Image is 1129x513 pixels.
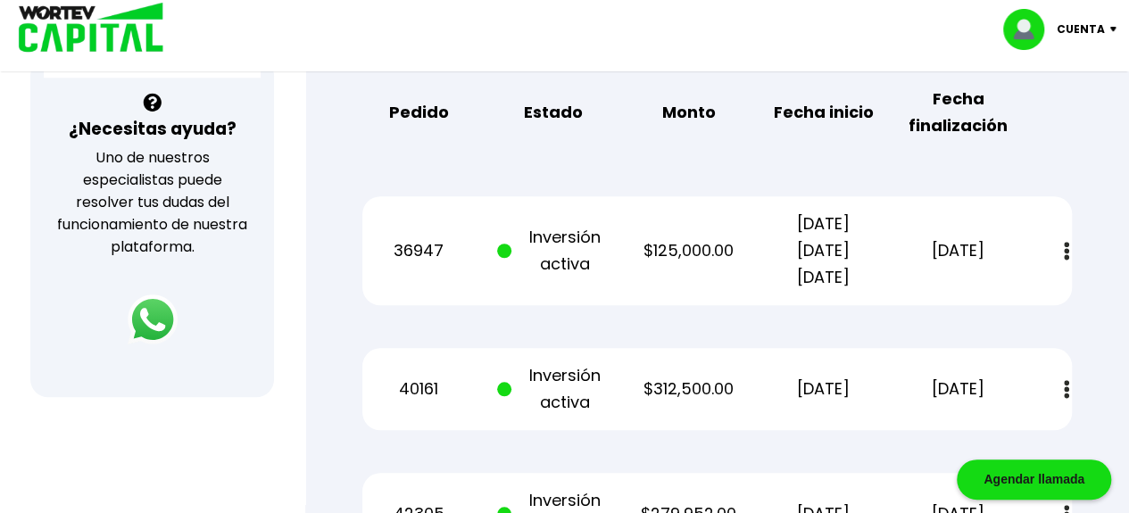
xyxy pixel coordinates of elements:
p: [DATE] [901,237,1015,264]
p: $125,000.00 [632,237,745,264]
p: 36947 [362,237,476,264]
p: [DATE] [DATE] [DATE] [767,211,880,291]
p: Uno de nuestros especialistas puede resolver tus dudas del funcionamiento de nuestra plataforma. [54,146,251,258]
b: Fecha finalización [901,86,1015,139]
p: Cuenta [1057,16,1105,43]
p: [DATE] [767,376,880,402]
b: Estado [524,99,583,126]
p: $312,500.00 [632,376,745,402]
p: [DATE] [901,376,1015,402]
div: Agendar llamada [957,459,1111,500]
b: Pedido [389,99,449,126]
p: Inversión activa [497,224,610,277]
img: icon-down [1105,27,1129,32]
b: Monto [661,99,715,126]
img: profile-image [1003,9,1057,50]
p: 40161 [362,376,476,402]
b: Fecha inicio [774,99,874,126]
img: logos_whatsapp-icon.242b2217.svg [128,294,178,344]
h3: ¿Necesitas ayuda? [69,116,237,142]
p: Inversión activa [497,362,610,416]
